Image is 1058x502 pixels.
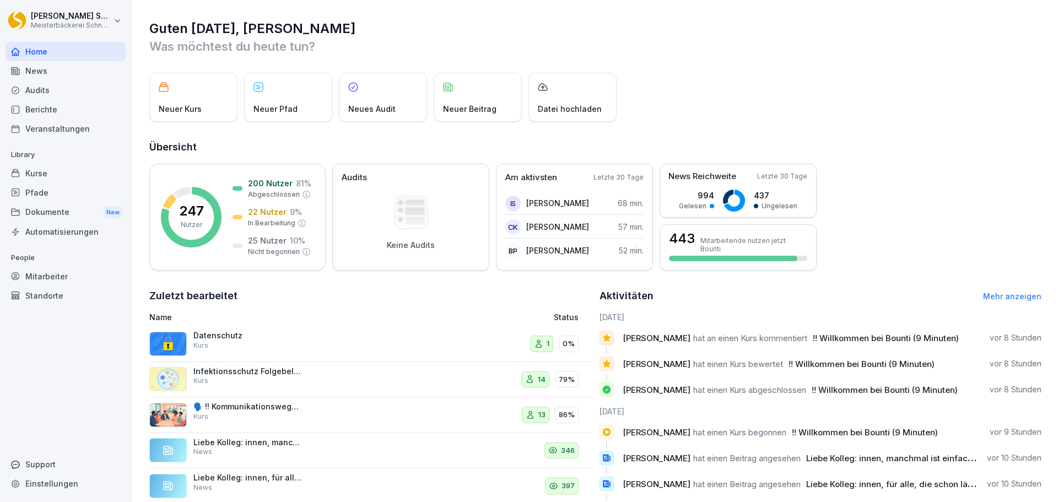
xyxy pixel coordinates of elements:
[983,292,1041,301] a: Mehr anzeigen
[248,247,300,257] p: Nicht begonnen
[6,61,126,80] a: News
[990,358,1041,369] p: vor 8 Stunden
[812,385,958,395] span: !! Willkommen bei Bounti (9 Minuten)
[693,427,786,438] span: hat einen Kurs begonnen
[554,311,579,323] p: Status
[149,20,1041,37] h1: Guten [DATE], [PERSON_NAME]
[757,171,807,181] p: Letzte 30 Tage
[562,481,575,492] p: 397
[526,245,589,256] p: [PERSON_NAME]
[623,359,690,369] span: [PERSON_NAME]
[193,438,304,447] p: Liebe Kolleg: innen, manchmal ist einfach "DER WURM DRIN" 🤪 Diese Woche brachte, zusätzlich zu de...
[387,240,435,250] p: Keine Audits
[149,326,592,362] a: DatenschutzKurs10%
[193,412,208,422] p: Kurs
[600,311,1042,323] h6: [DATE]
[679,201,706,211] p: Gelesen
[443,103,496,115] p: Neuer Beitrag
[990,427,1041,438] p: vor 9 Stunden
[668,170,736,183] p: News Reichweite
[623,479,690,489] span: [PERSON_NAME]
[31,12,111,21] p: [PERSON_NAME] Schneckenburger
[505,196,521,211] div: IS
[193,331,304,341] p: Datenschutz
[563,338,575,349] p: 0%
[248,190,300,199] p: Abgeschlossen
[547,338,549,349] p: 1
[193,341,208,350] p: Kurs
[6,267,126,286] div: Mitarbeiter
[505,171,557,184] p: Am aktivsten
[193,473,304,483] p: Liebe Kolleg: innen, für alle, die schon länger nicht mehr im Büro waren...oder auch noch nicht d...
[593,172,644,182] p: Letzte 30 Tage
[987,452,1041,463] p: vor 10 Stunden
[159,103,202,115] p: Neuer Kurs
[31,21,111,29] p: Meisterbäckerei Schneckenburger
[296,177,311,189] p: 81 %
[505,243,521,258] div: BP
[149,367,187,391] img: jtrrztwhurl1lt2nit6ma5t3.png
[559,374,575,385] p: 79%
[538,374,546,385] p: 14
[623,427,690,438] span: [PERSON_NAME]
[538,103,602,115] p: Datei hochladen
[6,474,126,493] div: Einstellungen
[526,221,589,233] p: [PERSON_NAME]
[623,453,690,463] span: [PERSON_NAME]
[669,232,695,245] h3: 443
[693,453,801,463] span: hat einen Beitrag angesehen
[6,202,126,223] a: DokumenteNew
[248,206,287,218] p: 22 Nutzer
[526,197,589,209] p: [PERSON_NAME]
[693,479,801,489] span: hat einen Beitrag angesehen
[348,103,396,115] p: Neues Audit
[181,220,202,230] p: Nutzer
[6,183,126,202] a: Pfade
[193,402,304,412] p: 🗣️ !! Kommunikationswegweiser !!: Konfliktgespräche erfolgreich führen
[179,204,204,218] p: 247
[559,409,575,420] p: 86%
[193,376,208,386] p: Kurs
[6,164,126,183] div: Kurse
[693,359,783,369] span: hat einen Kurs bewertet
[248,235,287,246] p: 25 Nutzer
[6,202,126,223] div: Dokumente
[193,483,212,493] p: News
[149,288,592,304] h2: Zuletzt bearbeitet
[149,332,187,356] img: gp1n7epbxsf9lzaihqn479zn.png
[342,171,367,184] p: Audits
[762,201,797,211] p: Ungelesen
[6,80,126,100] div: Audits
[792,427,938,438] span: !! Willkommen bei Bounti (9 Minuten)
[149,311,427,323] p: Name
[618,221,644,233] p: 57 min.
[6,146,126,164] p: Library
[693,333,807,343] span: hat an einen Kurs kommentiert
[6,286,126,305] a: Standorte
[700,236,807,253] p: Mitarbeitende nutzen jetzt Bounti
[6,222,126,241] a: Automatisierungen
[6,100,126,119] a: Berichte
[693,385,806,395] span: hat einen Kurs abgeschlossen
[990,384,1041,395] p: vor 8 Stunden
[600,406,1042,417] h6: [DATE]
[623,385,690,395] span: [PERSON_NAME]
[248,177,293,189] p: 200 Nutzer
[990,332,1041,343] p: vor 8 Stunden
[789,359,935,369] span: !! Willkommen bei Bounti (9 Minuten)
[193,447,212,457] p: News
[505,219,521,235] div: CK
[6,119,126,138] a: Veranstaltungen
[618,197,644,209] p: 68 min.
[754,190,797,201] p: 437
[600,288,654,304] h2: Aktivitäten
[149,139,1041,155] h2: Übersicht
[561,445,575,456] p: 346
[6,42,126,61] a: Home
